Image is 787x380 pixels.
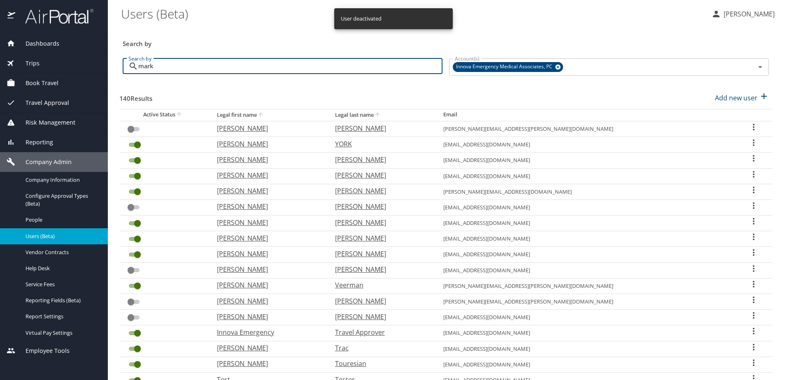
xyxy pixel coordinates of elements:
[15,59,40,68] span: Trips
[437,168,736,184] td: [EMAIL_ADDRESS][DOMAIN_NAME]
[335,264,427,274] p: [PERSON_NAME]
[175,111,184,119] button: sort
[123,34,769,49] h3: Search by
[26,232,98,240] span: Users (Beta)
[210,109,328,121] th: Legal first name
[374,111,382,119] button: sort
[26,297,98,304] span: Reporting Fields (Beta)
[217,280,319,290] p: [PERSON_NAME]
[26,216,98,224] span: People
[217,327,319,337] p: Innova Emergency
[335,186,427,196] p: [PERSON_NAME]
[119,109,210,121] th: Active Status
[26,329,98,337] span: Virtual Pay Settings
[437,310,736,325] td: [EMAIL_ADDRESS][DOMAIN_NAME]
[217,343,319,353] p: [PERSON_NAME]
[341,11,382,27] div: User deactivated
[15,138,53,147] span: Reporting
[335,249,427,259] p: [PERSON_NAME]
[15,158,72,167] span: Company Admin
[217,264,319,274] p: [PERSON_NAME]
[437,278,736,294] td: [PERSON_NAME][EMAIL_ADDRESS][PERSON_NAME][DOMAIN_NAME]
[217,202,319,211] p: [PERSON_NAME]
[26,264,98,272] span: Help Desk
[15,118,75,127] span: Risk Management
[437,137,736,153] td: [EMAIL_ADDRESS][DOMAIN_NAME]
[437,231,736,247] td: [EMAIL_ADDRESS][DOMAIN_NAME]
[335,123,427,133] p: [PERSON_NAME]
[437,121,736,137] td: [PERSON_NAME][EMAIL_ADDRESS][PERSON_NAME][DOMAIN_NAME]
[217,139,319,149] p: [PERSON_NAME]
[217,170,319,180] p: [PERSON_NAME]
[437,153,736,168] td: [EMAIL_ADDRESS][DOMAIN_NAME]
[335,170,427,180] p: [PERSON_NAME]
[335,359,427,368] p: Touresian
[335,233,427,243] p: [PERSON_NAME]
[437,341,736,357] td: [EMAIL_ADDRESS][DOMAIN_NAME]
[138,58,442,74] input: Search by name or email
[335,327,427,337] p: Travel Approver
[217,312,319,322] p: [PERSON_NAME]
[453,63,557,71] span: Innova Emergency Medical Associates, PC
[15,79,58,88] span: Book Travel
[335,296,427,306] p: [PERSON_NAME]
[217,296,319,306] p: [PERSON_NAME]
[335,155,427,165] p: [PERSON_NAME]
[217,186,319,196] p: [PERSON_NAME]
[437,262,736,278] td: [EMAIL_ADDRESS][DOMAIN_NAME]
[708,7,778,21] button: [PERSON_NAME]
[217,359,319,368] p: [PERSON_NAME]
[26,248,98,256] span: Vendor Contracts
[437,294,736,310] td: [PERSON_NAME][EMAIL_ADDRESS][PERSON_NAME][DOMAIN_NAME]
[119,89,152,103] h3: 140 Results
[15,39,59,48] span: Dashboards
[15,346,70,355] span: Employee Tools
[26,280,98,288] span: Service Fees
[26,313,98,320] span: Report Settings
[26,176,98,184] span: Company Information
[257,111,265,119] button: sort
[328,109,437,121] th: Legal last name
[7,8,16,24] img: icon-airportal.png
[437,199,736,215] td: [EMAIL_ADDRESS][DOMAIN_NAME]
[335,139,427,149] p: YORK
[453,62,563,72] div: Innova Emergency Medical Associates, PC
[335,218,427,227] p: [PERSON_NAME]
[217,233,319,243] p: [PERSON_NAME]
[715,93,757,103] p: Add new user
[26,192,98,208] span: Configure Approval Types (Beta)
[754,61,766,73] button: Open
[335,312,427,322] p: [PERSON_NAME]
[335,343,427,353] p: Trac
[437,247,736,262] td: [EMAIL_ADDRESS][DOMAIN_NAME]
[217,249,319,259] p: [PERSON_NAME]
[437,215,736,231] td: [EMAIL_ADDRESS][DOMAIN_NAME]
[712,89,772,107] button: Add new user
[15,98,69,107] span: Travel Approval
[437,325,736,341] td: [EMAIL_ADDRESS][DOMAIN_NAME]
[335,202,427,211] p: [PERSON_NAME]
[217,123,319,133] p: [PERSON_NAME]
[437,357,736,372] td: [EMAIL_ADDRESS][DOMAIN_NAME]
[217,155,319,165] p: [PERSON_NAME]
[335,280,427,290] p: Veerman
[437,184,736,199] td: [PERSON_NAME][EMAIL_ADDRESS][DOMAIN_NAME]
[217,218,319,227] p: [PERSON_NAME]
[721,9,775,19] p: [PERSON_NAME]
[121,1,705,26] h1: Users (Beta)
[16,8,93,24] img: airportal-logo.png
[437,109,736,121] th: Email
